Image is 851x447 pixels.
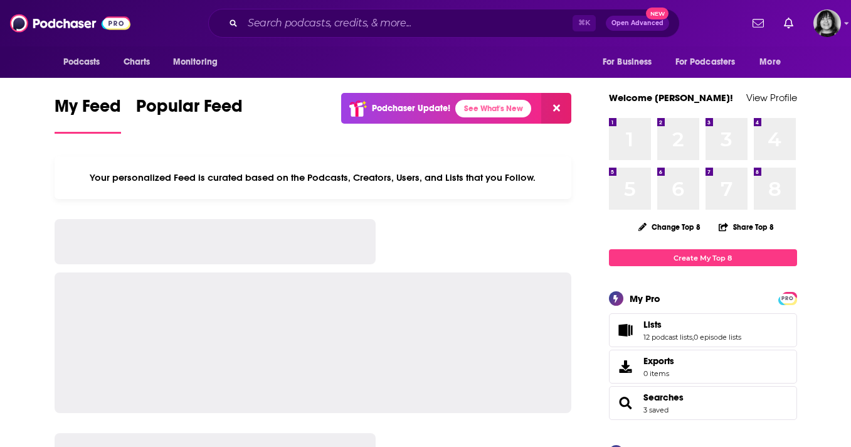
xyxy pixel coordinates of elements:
[55,95,121,134] a: My Feed
[748,13,769,34] a: Show notifications dropdown
[124,53,151,71] span: Charts
[136,95,243,134] a: Popular Feed
[692,333,694,342] span: ,
[813,9,841,37] button: Show profile menu
[813,9,841,37] img: User Profile
[813,9,841,37] span: Logged in as parkdalepublicity1
[609,350,797,384] a: Exports
[208,9,680,38] div: Search podcasts, credits, & more...
[55,50,117,74] button: open menu
[643,406,669,414] a: 3 saved
[643,392,684,403] a: Searches
[631,219,709,235] button: Change Top 8
[455,100,531,117] a: See What's New
[372,103,450,114] p: Podchaser Update!
[609,386,797,420] span: Searches
[173,53,218,71] span: Monitoring
[643,319,662,330] span: Lists
[746,92,797,104] a: View Profile
[643,369,674,378] span: 0 items
[646,8,669,19] span: New
[643,355,674,367] span: Exports
[780,293,795,303] a: PRO
[780,294,795,303] span: PRO
[779,13,798,34] a: Show notifications dropdown
[136,95,243,124] span: Popular Feed
[609,92,733,104] a: Welcome [PERSON_NAME]!
[55,95,121,124] span: My Feed
[115,50,158,74] a: Charts
[751,50,796,74] button: open menu
[63,53,100,71] span: Podcasts
[55,156,572,199] div: Your personalized Feed is curated based on the Podcasts, Creators, Users, and Lists that you Follow.
[573,15,596,31] span: ⌘ K
[611,20,663,26] span: Open Advanced
[613,321,638,339] a: Lists
[613,394,638,412] a: Searches
[164,50,234,74] button: open menu
[718,215,774,239] button: Share Top 8
[694,333,741,342] a: 0 episode lists
[630,293,660,304] div: My Pro
[675,53,736,71] span: For Podcasters
[609,249,797,266] a: Create My Top 8
[643,333,692,342] a: 12 podcast lists
[667,50,754,74] button: open menu
[10,11,130,35] img: Podchaser - Follow, Share and Rate Podcasts
[594,50,668,74] button: open menu
[606,16,669,31] button: Open AdvancedNew
[603,53,652,71] span: For Business
[609,313,797,347] span: Lists
[243,13,573,33] input: Search podcasts, credits, & more...
[643,319,741,330] a: Lists
[613,358,638,375] span: Exports
[759,53,781,71] span: More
